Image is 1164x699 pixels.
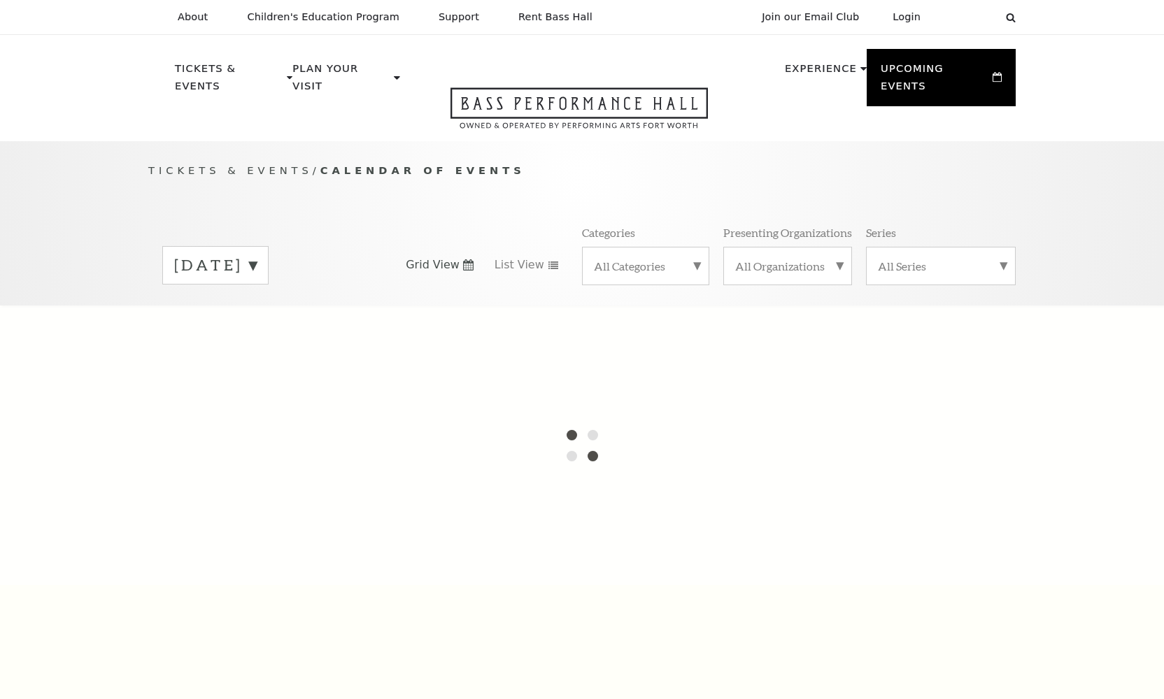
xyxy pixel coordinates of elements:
[439,11,479,23] p: Support
[881,60,989,103] p: Upcoming Events
[594,259,697,273] label: All Categories
[518,11,592,23] p: Rent Bass Hall
[175,60,283,103] p: Tickets & Events
[878,259,1004,273] label: All Series
[943,10,993,24] select: Select:
[406,257,460,273] span: Grid View
[148,164,313,176] span: Tickets & Events
[495,257,544,273] span: List View
[178,11,208,23] p: About
[723,225,852,240] p: Presenting Organizations
[247,11,399,23] p: Children's Education Program
[735,259,840,273] label: All Organizations
[292,60,390,103] p: Plan Your Visit
[148,162,1016,180] p: /
[866,225,896,240] p: Series
[582,225,635,240] p: Categories
[174,254,257,276] label: [DATE]
[320,164,525,176] span: Calendar of Events
[785,60,857,85] p: Experience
